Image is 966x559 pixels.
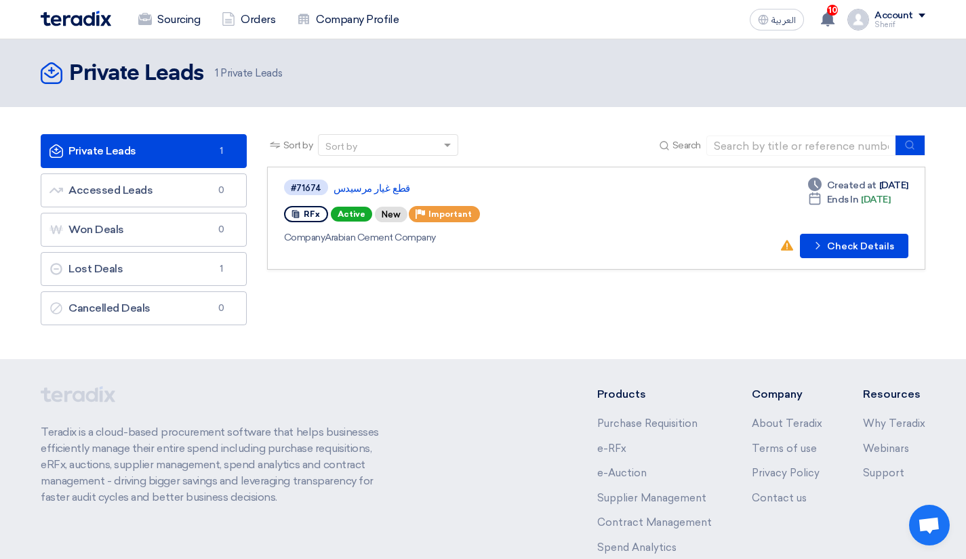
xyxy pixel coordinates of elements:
[214,223,230,236] span: 0
[215,67,218,79] span: 1
[214,184,230,197] span: 0
[800,234,908,258] button: Check Details
[827,178,877,192] span: Created at
[304,209,320,219] span: RFx
[752,492,807,504] a: Contact us
[214,262,230,276] span: 1
[597,492,706,504] a: Supplier Management
[597,467,647,479] a: e-Auction
[874,10,913,22] div: Account
[706,136,896,156] input: Search by title or reference number
[597,541,677,554] a: Spend Analytics
[127,5,211,35] a: Sourcing
[752,386,822,402] li: Company
[69,60,204,87] h2: Private Leads
[331,207,372,222] span: Active
[752,467,820,479] a: Privacy Policy
[750,9,804,30] button: العربية
[863,417,925,430] a: Why Teradix
[909,505,950,545] div: Open chat
[284,230,675,245] div: Arabian Cement Company
[597,442,626,455] a: e-RFx
[211,5,286,35] a: Orders
[597,516,712,529] a: Contract Management
[847,9,869,30] img: profile_test.png
[284,232,325,243] span: Company
[215,66,282,81] span: Private Leads
[375,207,407,222] div: New
[41,252,247,286] a: Lost Deals1
[863,442,909,455] a: Webinars
[863,467,904,479] a: Support
[41,213,247,247] a: Won Deals0
[334,182,672,194] a: قطع غيار مرسيدس
[808,178,908,192] div: [DATE]
[827,192,859,207] span: Ends In
[808,192,891,207] div: [DATE]
[752,417,822,430] a: About Teradix
[41,291,247,325] a: Cancelled Deals0
[752,442,817,455] a: Terms of use
[41,424,395,505] p: Teradix is a cloud-based procurement software that helps businesses efficiently manage their enti...
[41,173,247,207] a: Accessed Leads0
[863,386,925,402] li: Resources
[827,5,838,16] span: 10
[41,11,111,26] img: Teradix logo
[874,21,925,28] div: Sherif
[325,140,357,154] div: Sort by
[672,138,701,152] span: Search
[597,386,712,402] li: Products
[214,302,230,315] span: 0
[283,138,313,152] span: Sort by
[428,209,472,219] span: Important
[771,16,796,25] span: العربية
[286,5,409,35] a: Company Profile
[41,134,247,168] a: Private Leads1
[291,184,321,192] div: #71674
[214,144,230,158] span: 1
[597,417,698,430] a: Purchase Requisition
